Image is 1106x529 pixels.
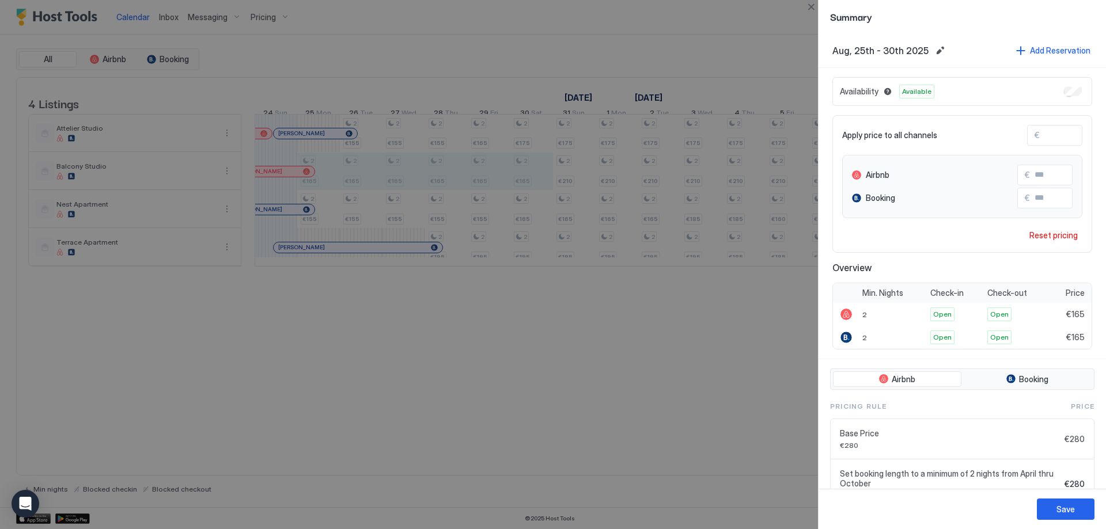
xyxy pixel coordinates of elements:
[1014,43,1092,58] button: Add Reservation
[933,309,952,319] span: Open
[832,45,929,56] span: Aug, 25th - 30th 2025
[1056,503,1075,515] div: Save
[1037,498,1094,520] button: Save
[840,86,878,97] span: Availability
[902,86,931,97] span: Available
[1066,288,1085,298] span: Price
[840,441,1060,450] span: €280
[930,288,964,298] span: Check-in
[1029,229,1078,241] div: Reset pricing
[832,262,1092,273] span: Overview
[866,193,895,203] span: Booking
[1065,479,1085,489] span: €280
[12,490,39,517] div: Open Intercom Messenger
[830,9,1094,24] span: Summary
[830,368,1094,390] div: tab-group
[987,288,1027,298] span: Check-out
[1030,44,1090,56] div: Add Reservation
[1019,374,1048,385] span: Booking
[1025,170,1030,180] span: €
[833,371,961,387] button: Airbnb
[1065,434,1085,444] span: €280
[881,85,895,98] button: Blocked dates override all pricing rules and remain unavailable until manually unblocked
[862,288,903,298] span: Min. Nights
[840,428,1060,439] span: Base Price
[830,401,887,412] span: Pricing Rule
[866,170,889,180] span: Airbnb
[840,469,1060,489] span: Set booking length to a minimum of 2 nights from April thru October
[892,374,915,385] span: Airbnb
[1025,193,1030,203] span: €
[933,44,947,58] button: Edit date range
[862,310,867,319] span: 2
[964,371,1092,387] button: Booking
[990,332,1009,342] span: Open
[1071,401,1094,412] span: Price
[1066,309,1085,319] span: €165
[1035,130,1040,140] span: €
[933,332,952,342] span: Open
[1066,332,1085,342] span: €165
[1025,227,1082,243] button: Reset pricing
[842,130,937,140] span: Apply price to all channels
[990,309,1009,319] span: Open
[862,333,867,342] span: 2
